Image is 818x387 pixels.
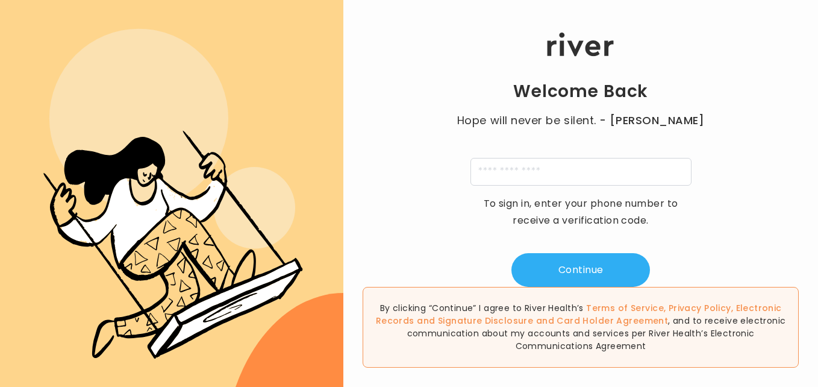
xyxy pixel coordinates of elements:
div: By clicking “Continue” I agree to River Health’s [363,287,799,368]
a: Card Holder Agreement [557,315,668,327]
h1: Welcome Back [513,81,648,102]
a: Privacy Policy [669,302,731,314]
a: Terms of Service [586,302,664,314]
span: , and to receive electronic communication about my accounts and services per River Health’s Elect... [407,315,786,352]
p: To sign in, enter your phone number to receive a verification code. [475,195,686,229]
a: Electronic Records and Signature Disclosure [376,302,782,327]
span: , , and [376,302,782,327]
span: - [PERSON_NAME] [599,112,704,129]
button: Continue [511,253,650,287]
p: Hope will never be silent. [445,112,716,129]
